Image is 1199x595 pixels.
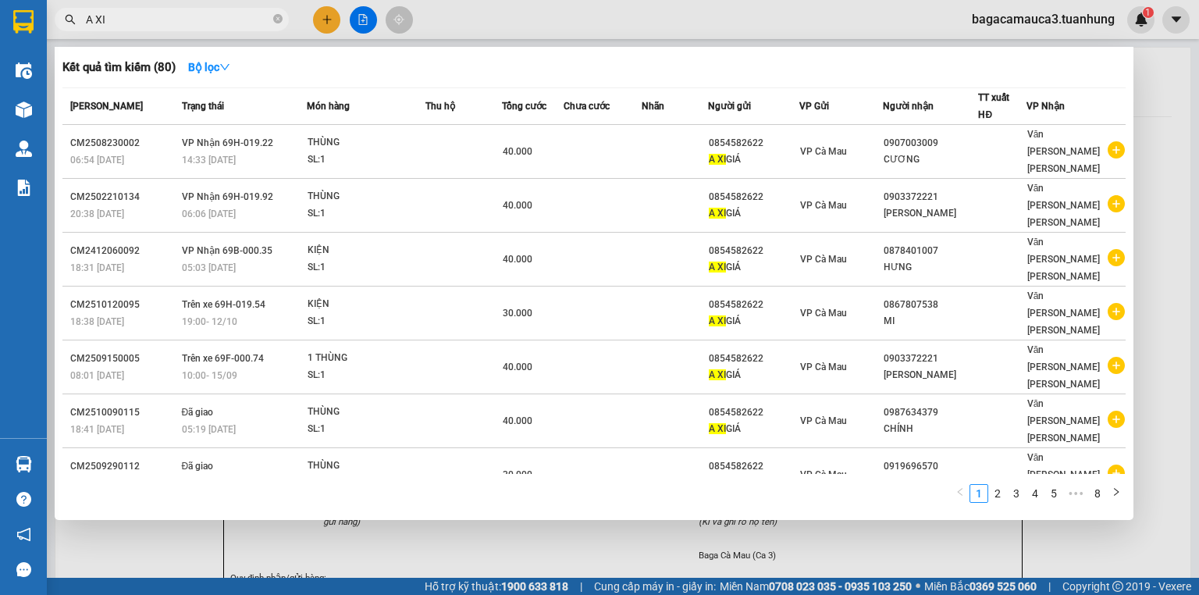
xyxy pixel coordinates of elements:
span: Trên xe 69F-000.74 [182,353,264,364]
div: CM2502210134 [70,189,177,205]
img: logo-vxr [13,10,34,34]
span: VP Cà Mau [800,415,847,426]
span: Văn [PERSON_NAME] [PERSON_NAME] [1027,452,1100,497]
div: THÙNG [308,188,425,205]
span: A XI [709,423,726,434]
span: VP Nhận 69B-000.35 [182,245,272,256]
span: Văn [PERSON_NAME] [PERSON_NAME] [1027,398,1100,444]
span: environment [90,37,102,50]
div: GIÁ [709,367,799,383]
div: 0919696570 [884,458,977,475]
span: 20:38 [DATE] [70,208,124,219]
span: Trên xe 69H-019.54 [182,299,265,310]
li: 8 [1088,484,1107,503]
span: Người gửi [708,101,751,112]
span: Văn [PERSON_NAME] [PERSON_NAME] [1027,237,1100,282]
span: left [955,487,965,497]
span: 06:06 [DATE] [182,208,236,219]
div: CM2510090115 [70,404,177,421]
li: 4 [1026,484,1044,503]
input: Tìm tên, số ĐT hoặc mã đơn [86,11,270,28]
div: HƯNG [884,259,977,276]
span: 05:19 [DATE] [182,424,236,435]
li: Next Page [1107,484,1126,503]
span: 40.000 [503,254,532,265]
span: 19:00 - 12/10 [182,316,237,327]
li: 02839.63.63.63 [7,54,297,73]
button: left [951,484,970,503]
div: SL: 1 [308,421,425,438]
span: notification [16,527,31,542]
div: SL: 1 [308,313,425,330]
div: 0854582622 [709,458,799,475]
a: 4 [1026,485,1044,502]
li: 2 [988,484,1007,503]
span: A XI [709,154,726,165]
span: TT xuất HĐ [978,92,1009,120]
div: GIÁ [709,259,799,276]
span: VP Cà Mau [800,200,847,211]
span: plus-circle [1108,249,1125,266]
div: CM2510120095 [70,297,177,313]
div: THÙNG [308,134,425,151]
span: Đã giao [182,407,214,418]
span: plus-circle [1108,195,1125,212]
div: 0903372221 [884,351,977,367]
img: warehouse-icon [16,62,32,79]
li: 5 [1044,484,1063,503]
div: 0854582622 [709,243,799,259]
div: CM2509150005 [70,351,177,367]
span: 08:01 [DATE] [70,370,124,381]
a: 5 [1045,485,1062,502]
span: Tổng cước [502,101,546,112]
button: right [1107,484,1126,503]
div: MI [884,313,977,330]
span: close-circle [273,12,283,27]
span: 06:54 [DATE] [70,155,124,166]
span: plus-circle [1108,141,1125,159]
span: 30.000 [503,308,532,319]
span: VP Cà Mau [800,469,847,480]
li: 1 [970,484,988,503]
div: 0987634379 [884,404,977,421]
span: Nhãn [642,101,664,112]
span: 14:33 [DATE] [182,155,236,166]
img: warehouse-icon [16,102,32,118]
div: 0867807538 [884,297,977,313]
span: 30.000 [503,469,532,480]
span: 40.000 [503,200,532,211]
span: Văn [PERSON_NAME] [PERSON_NAME] [1027,183,1100,228]
div: CM2412060092 [70,243,177,259]
span: Chưa cước [564,101,610,112]
span: VP Nhận [1026,101,1065,112]
span: close-circle [273,14,283,23]
div: 0907003009 [884,135,977,151]
div: SL: 1 [308,259,425,276]
span: ••• [1063,484,1088,503]
li: 3 [1007,484,1026,503]
span: message [16,562,31,577]
div: SL: 1 [308,367,425,384]
span: Văn [PERSON_NAME] [PERSON_NAME] [1027,129,1100,174]
div: GIÁ [709,313,799,330]
span: plus-circle [1108,303,1125,320]
span: A XI [709,369,726,380]
div: KIỆN [308,242,425,259]
div: [PERSON_NAME] [884,367,977,383]
span: right [1112,487,1121,497]
span: 18:31 [DATE] [70,262,124,273]
span: A XI [709,315,726,326]
div: SL: 1 [308,151,425,169]
span: VP Cà Mau [800,254,847,265]
div: 0854582622 [709,189,799,205]
span: VP Nhận 69H-019.22 [182,137,273,148]
button: Bộ lọcdown [176,55,243,80]
span: A XI [709,262,726,273]
div: KIỆN [308,296,425,313]
div: GIÁ [709,151,799,168]
span: VP Cà Mau [800,362,847,372]
img: solution-icon [16,180,32,196]
span: Văn [PERSON_NAME] [PERSON_NAME] [1027,344,1100,390]
span: Món hàng [307,101,350,112]
span: 40.000 [503,415,532,426]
